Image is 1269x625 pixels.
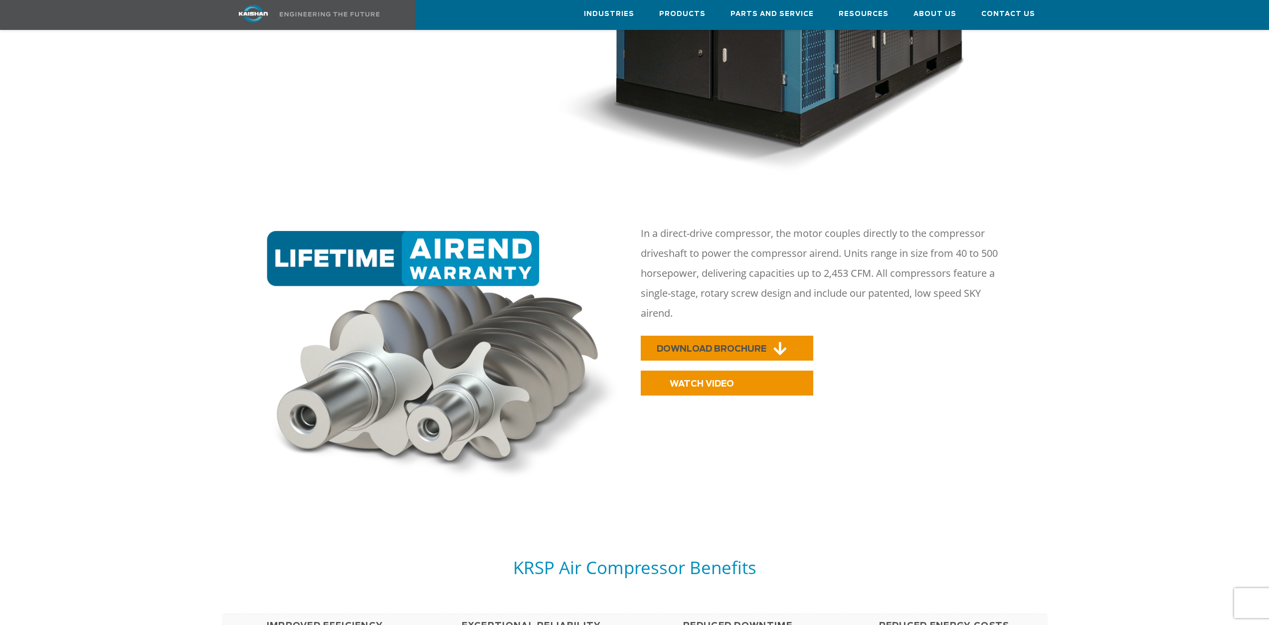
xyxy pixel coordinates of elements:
a: Products [659,0,706,27]
span: DOWNLOAD BROCHURE [657,345,766,353]
span: Contact Us [981,8,1035,20]
a: Industries [584,0,634,27]
img: Engineering the future [280,12,379,16]
a: DOWNLOAD BROCHURE [641,336,813,361]
a: Parts and Service [730,0,814,27]
img: warranty [262,231,629,486]
a: Resources [839,0,889,27]
a: About Us [913,0,956,27]
img: kaishan logo [216,5,291,22]
span: Parts and Service [730,8,814,20]
p: In a direct-drive compressor, the motor couples directly to the compressor driveshaft to power th... [641,223,1014,323]
span: Resources [839,8,889,20]
h5: KRSP Air Compressor Benefits [222,556,1048,579]
a: Contact Us [981,0,1035,27]
span: WATCH VIDEO [670,380,734,388]
span: Industries [584,8,634,20]
span: Products [659,8,706,20]
span: About Us [913,8,956,20]
a: WATCH VIDEO [641,371,813,396]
